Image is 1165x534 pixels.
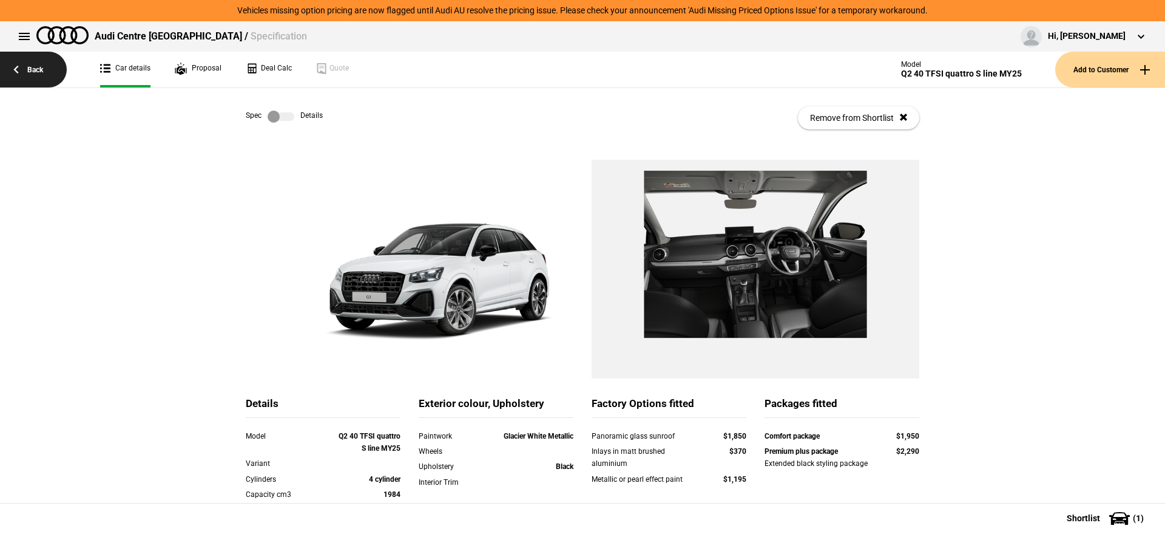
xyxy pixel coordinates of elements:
span: Specification [251,30,307,42]
a: Car details [100,52,150,87]
a: Deal Calc [246,52,292,87]
img: audi.png [36,26,89,44]
div: Hi, [PERSON_NAME] [1048,30,1126,43]
div: Capacity cm3 [246,488,339,501]
div: Audi Centre [GEOGRAPHIC_DATA] / [95,30,307,43]
span: ( 1 ) [1133,514,1144,522]
div: Wheels [419,445,481,457]
strong: Q2 40 TFSI quattro S line MY25 [339,432,400,453]
div: Extended black styling package [765,457,919,470]
strong: Premium plus package [765,447,838,456]
div: Variant [246,457,339,470]
button: Shortlist(1) [1048,503,1165,533]
span: Shortlist [1067,514,1100,522]
strong: 1984 [383,490,400,499]
button: Add to Customer [1055,52,1165,87]
div: Paintwork [419,430,481,442]
div: Details [246,397,400,418]
div: Spec Details [246,111,323,123]
strong: $1,850 [723,432,746,440]
button: Remove from Shortlist [798,106,919,129]
strong: $1,950 [896,432,919,440]
div: Model [246,430,339,442]
strong: $2,290 [896,447,919,456]
div: Interior Trim [419,476,481,488]
strong: $370 [729,447,746,456]
div: Factory Options fitted [592,397,746,418]
div: Q2 40 TFSI quattro S line MY25 [901,69,1022,79]
div: Model [901,60,1022,69]
a: Proposal [175,52,221,87]
strong: Glacier White Metallic [504,432,573,440]
div: Upholstery [419,460,481,473]
div: Inlays in matt brushed aluminium [592,445,700,470]
div: Exterior colour, Upholstery [419,397,573,418]
div: Metallic or pearl effect paint [592,473,700,485]
div: Cylinders [246,473,339,485]
strong: Comfort package [765,432,820,440]
strong: 4 cylinder [369,475,400,484]
strong: $1,195 [723,475,746,484]
div: Packages fitted [765,397,919,418]
div: Panoramic glass sunroof [592,430,700,442]
strong: Black [556,462,573,471]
